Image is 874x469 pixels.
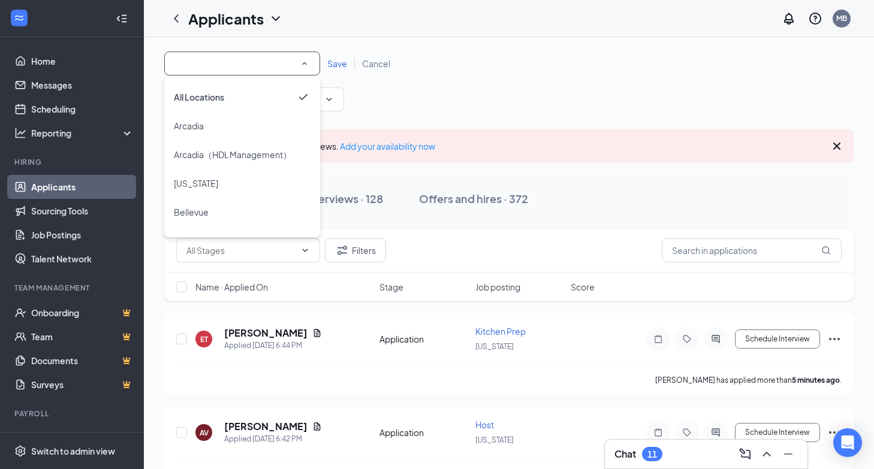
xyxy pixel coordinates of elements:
[174,207,209,217] span: Bellevue
[174,120,204,131] span: Arcadia
[31,301,134,325] a: OnboardingCrown
[200,428,209,438] div: AV
[116,13,128,25] svg: Collapse
[651,334,665,344] svg: Note
[614,447,636,461] h3: Chat
[647,449,657,459] div: 11
[655,375,842,385] p: [PERSON_NAME] has applied more than .
[662,238,842,262] input: Search in applications
[781,447,795,461] svg: Minimize
[709,334,723,344] svg: ActiveChat
[735,329,820,349] button: Schedule Interview
[296,90,311,104] svg: Checkmark
[31,349,134,373] a: DocumentsCrown
[164,169,320,198] li: Arizona
[164,83,320,111] li: All Locations
[13,12,25,24] svg: WorkstreamLogo
[340,141,435,152] a: Add your availability now
[224,433,322,445] div: Applied [DATE] 6:42 PM
[31,223,134,247] a: Job Postings
[164,198,320,226] li: Bellevue
[164,226,320,255] li: Chicago
[31,199,134,223] a: Sourcing Tools
[709,428,723,437] svg: ActiveChat
[830,139,844,153] svg: Cross
[475,419,494,430] span: Host
[419,191,528,206] div: Offers and hires · 372
[31,127,134,139] div: Reporting
[760,447,774,461] svg: ChevronUp
[224,420,308,433] h5: [PERSON_NAME]
[174,149,291,160] span: Arcadia（HDL Management）
[31,49,134,73] a: Home
[379,426,468,438] div: Application
[174,92,224,102] span: All Locations
[782,11,796,26] svg: Notifications
[651,428,665,437] svg: Note
[14,283,131,293] div: Team Management
[195,281,268,293] span: Name · Applied On
[31,73,134,97] a: Messages
[188,8,264,29] h1: Applicants
[31,175,134,199] a: Applicants
[475,326,526,337] span: Kitchen Prep
[379,281,403,293] span: Stage
[779,444,798,464] button: Minimize
[475,281,520,293] span: Job posting
[224,326,308,340] h5: [PERSON_NAME]
[680,428,694,437] svg: Tag
[169,11,183,26] svg: ChevronLeft
[475,435,514,444] span: [US_STATE]
[14,409,131,419] div: Payroll
[680,334,694,344] svg: Tag
[836,13,847,23] div: MB
[325,238,386,262] button: Filter Filters
[475,342,514,351] span: [US_STATE]
[362,58,390,69] span: Cancel
[200,334,208,344] div: ET
[821,246,831,255] svg: MagnifyingGlass
[300,246,310,255] svg: ChevronDown
[14,445,26,457] svg: Settings
[735,423,820,442] button: Schedule Interview
[792,376,840,385] b: 5 minutes ago
[324,95,334,104] svg: ChevronDown
[31,97,134,121] a: Scheduling
[335,243,349,258] svg: Filter
[299,58,310,69] svg: SmallChevronUp
[164,140,320,169] li: Arcadia（HDL Management）
[164,111,320,140] li: Arcadia
[379,333,468,345] div: Application
[757,444,776,464] button: ChevronUp
[174,178,218,189] span: Arizona
[14,157,131,167] div: Hiring
[31,426,134,450] a: PayrollCrown
[827,425,842,440] svg: Ellipses
[269,11,283,26] svg: ChevronDown
[571,281,595,293] span: Score
[186,244,296,257] input: All Stages
[305,191,383,206] div: Interviews · 128
[312,422,322,431] svg: Document
[31,445,115,457] div: Switch to admin view
[31,325,134,349] a: TeamCrown
[827,332,842,346] svg: Ellipses
[833,428,862,457] div: Open Intercom Messenger
[327,58,347,69] span: Save
[738,447,752,461] svg: ComposeMessage
[31,247,134,271] a: Talent Network
[14,127,26,139] svg: Analysis
[312,328,322,338] svg: Document
[224,340,322,352] div: Applied [DATE] 6:44 PM
[736,444,755,464] button: ComposeMessage
[31,373,134,397] a: SurveysCrown
[808,11,822,26] svg: QuestionInfo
